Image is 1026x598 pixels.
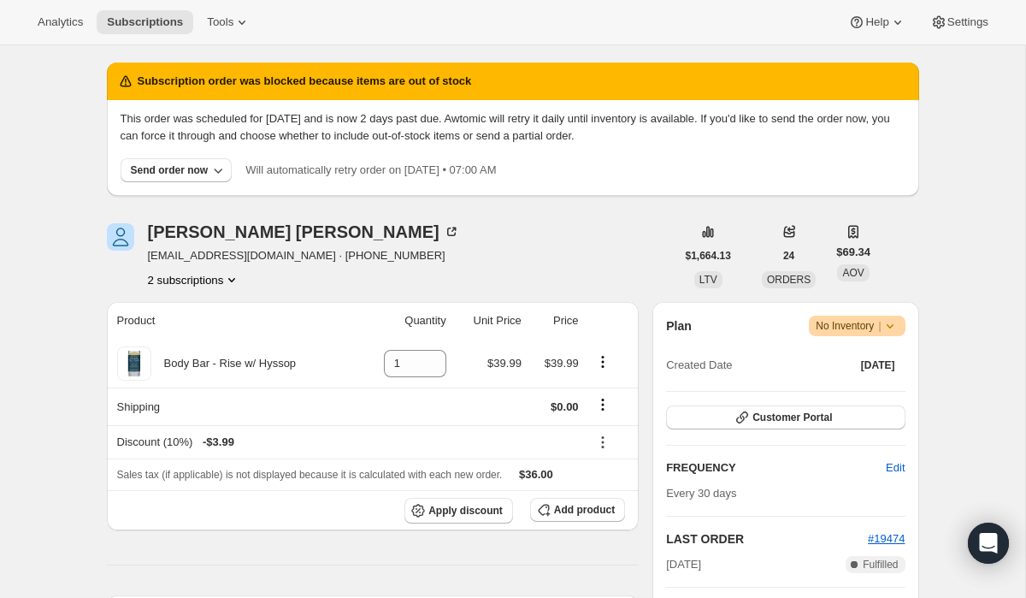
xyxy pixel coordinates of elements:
[816,317,898,335] span: No Inventory
[551,400,579,413] span: $0.00
[686,249,731,263] span: $1,664.13
[878,319,881,333] span: |
[117,434,579,451] div: Discount (10%)
[404,498,513,524] button: Apply discount
[530,498,625,522] button: Add product
[97,10,193,34] button: Subscriptions
[699,274,717,286] span: LTV
[27,10,93,34] button: Analytics
[487,357,522,370] span: $39.99
[197,10,261,34] button: Tools
[666,556,701,573] span: [DATE]
[752,411,832,424] span: Customer Portal
[851,353,905,377] button: [DATE]
[666,357,732,374] span: Created Date
[245,162,496,179] p: Will automatically retry order on [DATE] • 07:00 AM
[863,558,898,571] span: Fulfilled
[783,249,794,263] span: 24
[886,459,905,477] span: Edit
[117,346,151,381] img: product img
[968,523,1009,564] div: Open Intercom Messenger
[767,274,811,286] span: ORDERS
[428,504,503,518] span: Apply discount
[868,530,905,548] button: #19474
[519,468,553,481] span: $36.00
[527,302,584,340] th: Price
[589,352,616,371] button: Product actions
[451,302,527,340] th: Unit Price
[107,388,358,425] th: Shipping
[107,302,358,340] th: Product
[836,244,870,261] span: $69.34
[666,317,692,335] h2: Plan
[151,355,297,372] div: Body Bar - Rise w/ Hyssop
[773,244,805,268] button: 24
[203,434,234,451] span: - $3.99
[876,454,915,482] button: Edit
[589,395,616,414] button: Shipping actions
[947,15,988,29] span: Settings
[121,110,905,145] p: This order was scheduled for [DATE] and is now 2 days past due. Awtomic will retry it daily until...
[38,15,83,29] span: Analytics
[138,73,472,90] h2: Subscription order was blocked because items are out of stock
[107,223,134,251] span: Sasha Ruth Goodwin
[666,406,905,429] button: Customer Portal
[148,271,241,288] button: Product actions
[107,15,183,29] span: Subscriptions
[666,459,886,477] h2: FREQUENCY
[861,358,895,372] span: [DATE]
[554,503,615,517] span: Add product
[545,357,579,370] span: $39.99
[920,10,999,34] button: Settings
[207,15,233,29] span: Tools
[148,247,460,264] span: [EMAIL_ADDRESS][DOMAIN_NAME] · [PHONE_NUMBER]
[842,267,864,279] span: AOV
[868,532,905,545] a: #19474
[131,163,209,177] div: Send order now
[117,469,503,481] span: Sales tax (if applicable) is not displayed because it is calculated with each new order.
[121,158,233,182] button: Send order now
[666,487,736,500] span: Every 30 days
[865,15,888,29] span: Help
[357,302,451,340] th: Quantity
[838,10,916,34] button: Help
[666,530,868,548] h2: LAST ORDER
[148,223,460,240] div: [PERSON_NAME] [PERSON_NAME]
[675,244,741,268] button: $1,664.13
